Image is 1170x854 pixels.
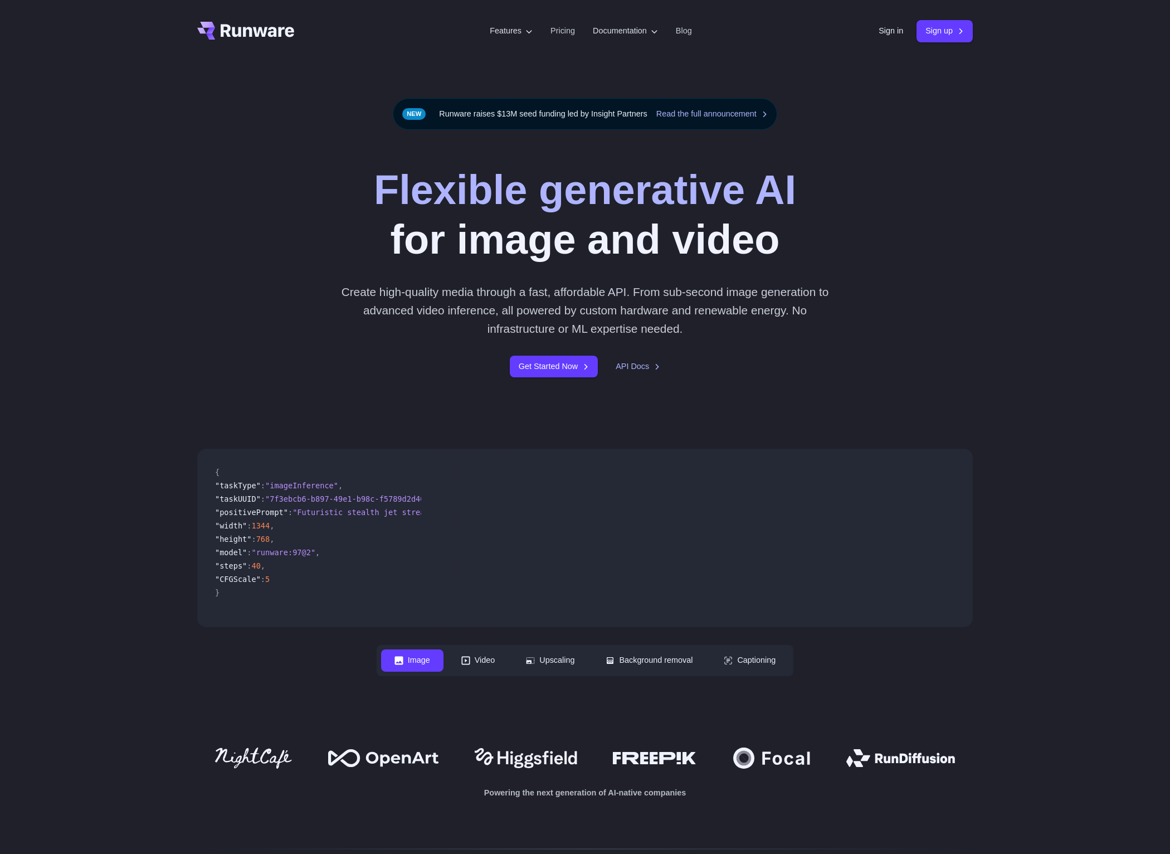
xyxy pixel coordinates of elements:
span: , [270,521,274,530]
span: : [288,508,292,517]
span: "CFGScale" [215,575,261,584]
a: Get Started Now [510,356,598,377]
button: Captioning [710,649,789,671]
button: Background removal [592,649,706,671]
span: "imageInference" [265,481,338,490]
span: : [261,481,265,490]
button: Video [448,649,509,671]
span: : [251,535,256,544]
span: "width" [215,521,247,530]
span: , [338,481,343,490]
span: 40 [251,561,260,570]
button: Image [381,649,443,671]
span: "runware:97@2" [251,548,315,557]
a: Sign in [879,25,903,37]
span: "7f3ebcb6-b897-49e1-b98c-f5789d2d40d7" [265,494,438,503]
span: "taskType" [215,481,261,490]
span: : [247,548,251,557]
span: "steps" [215,561,247,570]
span: , [270,535,274,544]
p: Powering the next generation of AI-native companies [197,787,973,799]
span: 5 [265,575,270,584]
span: , [315,548,320,557]
a: Blog [676,25,692,37]
span: { [215,468,220,477]
button: Upscaling [513,649,588,671]
a: Pricing [550,25,575,37]
span: : [261,494,265,503]
p: Create high-quality media through a fast, affordable API. From sub-second image generation to adv... [337,283,833,338]
label: Features [490,25,533,37]
span: : [247,561,251,570]
a: Sign up [916,20,973,42]
a: Read the full announcement [656,108,768,120]
span: "model" [215,548,247,557]
h1: for image and video [374,166,796,265]
span: "height" [215,535,251,544]
div: Runware raises $13M seed funding led by Insight Partners [393,98,777,130]
a: Go to / [197,22,294,40]
span: 1344 [251,521,270,530]
span: : [261,575,265,584]
span: "Futuristic stealth jet streaking through a neon-lit cityscape with glowing purple exhaust" [292,508,708,517]
a: API Docs [616,360,660,373]
span: : [247,521,251,530]
span: , [261,561,265,570]
strong: Flexible generative AI [374,167,796,213]
span: "taskUUID" [215,494,261,503]
span: } [215,588,220,597]
span: "positivePrompt" [215,508,288,517]
label: Documentation [593,25,658,37]
span: 768 [256,535,270,544]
